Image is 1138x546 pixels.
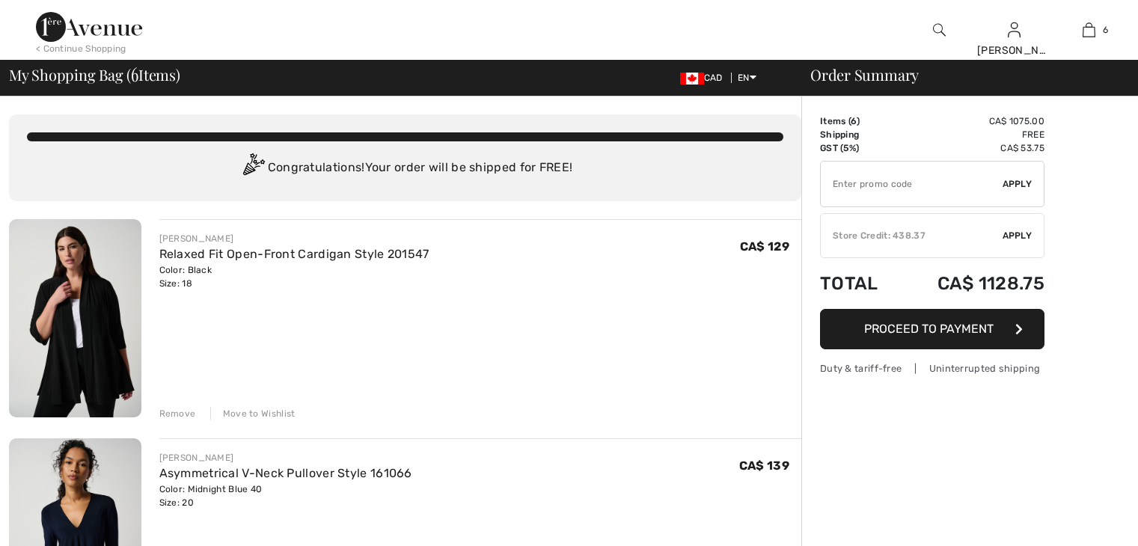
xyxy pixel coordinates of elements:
td: Items ( ) [820,114,899,128]
span: Apply [1003,229,1033,242]
div: Store Credit: 438.37 [821,229,1003,242]
span: CA$ 129 [740,239,789,254]
span: Apply [1003,177,1033,191]
span: Proceed to Payment [864,322,994,336]
button: Proceed to Payment [820,309,1044,349]
div: [PERSON_NAME] [977,43,1050,58]
div: Order Summary [792,67,1129,82]
span: CAD [680,73,729,83]
a: Asymmetrical V-Neck Pullover Style 161066 [159,466,412,480]
div: [PERSON_NAME] [159,451,412,464]
span: EN [738,73,756,83]
td: CA$ 1075.00 [899,114,1044,128]
span: 6 [1103,23,1108,37]
td: Total [820,258,899,309]
span: My Shopping Bag ( Items) [9,67,180,82]
td: CA$ 1128.75 [899,258,1044,309]
span: CA$ 139 [739,458,789,473]
img: My Info [1008,21,1021,39]
img: My Bag [1083,21,1095,39]
div: Color: Black Size: 18 [159,263,429,290]
div: Remove [159,407,196,420]
div: Congratulations! Your order will be shipped for FREE! [27,153,783,183]
td: CA$ 53.75 [899,141,1044,155]
img: 1ère Avenue [36,12,142,42]
img: Relaxed Fit Open-Front Cardigan Style 201547 [9,219,141,417]
div: Duty & tariff-free | Uninterrupted shipping [820,361,1044,375]
td: Shipping [820,128,899,141]
div: < Continue Shopping [36,42,126,55]
a: Sign In [1008,22,1021,37]
div: Move to Wishlist [210,407,296,420]
span: 6 [131,64,138,83]
td: Free [899,128,1044,141]
img: Canadian Dollar [680,73,704,85]
span: 6 [851,116,857,126]
img: search the website [933,21,946,39]
a: 6 [1052,21,1125,39]
div: [PERSON_NAME] [159,232,429,245]
input: Promo code [821,162,1003,206]
img: Congratulation2.svg [238,153,268,183]
a: Relaxed Fit Open-Front Cardigan Style 201547 [159,247,429,261]
div: Color: Midnight Blue 40 Size: 20 [159,482,412,509]
td: GST (5%) [820,141,899,155]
